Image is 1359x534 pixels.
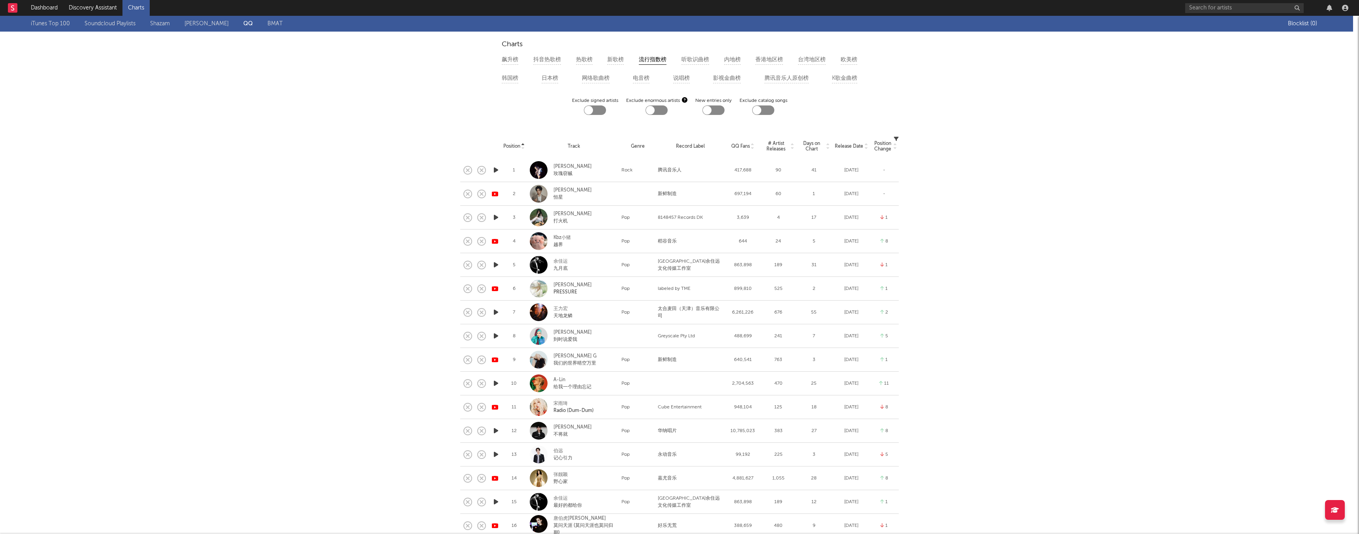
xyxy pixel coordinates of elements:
div: Pop [621,214,654,221]
a: [PERSON_NAME] [184,19,229,28]
a: 抖音热歌榜 [533,55,561,66]
div: 最好的都给你 [553,502,617,509]
div: 525 [762,285,794,292]
div: 新鲜制造 [658,356,723,363]
a: 飙升榜 [502,55,518,66]
div: 6,261,226 [727,309,759,316]
a: K歌金曲榜 [832,73,857,84]
div: 388,659 [727,522,759,529]
a: 欧美榜 [841,55,857,66]
div: 到时说爱我 [553,336,617,343]
div: Pop [621,498,654,506]
div: K歌金曲榜 [832,73,857,83]
div: 日本榜 [542,73,558,83]
div: 余佳运 [553,258,617,265]
a: 香港地区榜 [755,55,783,66]
div: 华纳唱片 [658,427,723,434]
div: 打火机 [553,218,617,225]
div: Pop [621,475,654,482]
div: [GEOGRAPHIC_DATA]余住远文化传媒工作室 [658,495,723,509]
div: Pop [621,404,654,411]
div: [PERSON_NAME] [553,187,617,194]
a: 日本榜 [542,73,558,84]
div: 嘉尤音乐 [658,475,723,482]
div: 听歌识曲榜 [681,55,709,65]
div: 417,688 [727,167,759,174]
div: Rock [621,167,654,174]
div: 4 [502,238,526,245]
div: 241 [762,333,794,340]
div: 香港地区榜 [755,55,783,65]
div: 影视金曲榜 [713,73,741,83]
div: 863,898 [727,261,759,269]
a: 听歌识曲榜 [681,55,709,66]
div: 31 [798,261,830,269]
div: 伯远 [553,448,617,455]
div: 1,055 [762,475,794,482]
div: 41 [798,167,830,174]
a: Soundcloud Playlists [85,19,136,28]
div: 899,810 [727,285,759,292]
div: 野心家 [553,478,617,485]
div: [PERSON_NAME] [553,163,617,170]
div: 8 [873,475,895,482]
span: Release Date [835,144,863,149]
div: [PERSON_NAME] [553,329,617,336]
div: Radio (Dum-Dum) [553,407,617,414]
div: [DATE] [834,309,869,316]
div: 流行指数榜 [639,55,666,65]
div: 1 [873,214,895,221]
div: labeled by TME [658,285,723,292]
div: Record Label [658,143,723,150]
div: 4,881,627 [727,475,759,482]
a: 网络歌曲榜 [582,73,610,84]
div: 我们的世界晴空万里 [553,360,617,367]
input: Search for artists [1185,3,1304,13]
a: Shazam [150,19,170,28]
div: Pop [621,451,654,458]
div: 697,194 [727,190,759,197]
div: 1 [873,261,895,269]
div: 腾讯音乐人 [658,167,723,174]
a: 电音榜 [633,73,649,84]
div: Pop [621,427,654,434]
div: 新歌榜 [607,55,624,65]
div: [DATE] [834,356,869,363]
div: Genre [621,143,654,150]
div: 763 [762,356,794,363]
div: 九月底 [553,265,617,272]
div: 8 [873,404,895,411]
div: 16 [502,522,526,529]
div: 863,898 [727,498,759,506]
div: 60 [762,190,794,197]
div: 5 [873,333,895,340]
div: 470 [762,380,794,387]
div: 恒星 [553,194,617,201]
div: 189 [762,261,794,269]
div: 韩国榜 [502,73,518,83]
div: 抖音热歌榜 [533,55,561,65]
div: 1 [502,167,526,174]
div: [DATE] [834,167,869,174]
div: 5 [873,451,895,458]
div: 28 [798,475,830,482]
div: [DATE] [834,261,869,269]
div: 稻谷音乐 [658,238,723,245]
div: [PERSON_NAME] [553,282,617,289]
div: 2,704,563 [727,380,759,387]
div: 2 [873,309,895,316]
div: 676 [762,309,794,316]
a: 说唱榜 [673,73,690,84]
div: 27 [798,427,830,434]
div: [DATE] [834,475,869,482]
div: 9 [502,356,526,363]
div: 2 [798,285,830,292]
span: Days on Chart [798,141,825,152]
div: 125 [762,404,794,411]
div: Kbz小猪 [553,234,617,241]
div: PRESSURE [553,289,617,296]
div: 24 [762,238,794,245]
div: Pop [621,380,654,387]
div: Charts [502,39,857,51]
span: # Artist Releases [762,141,789,152]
